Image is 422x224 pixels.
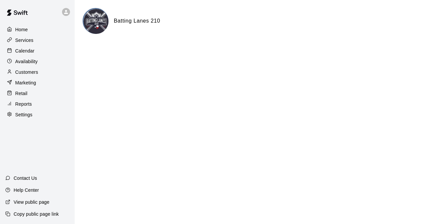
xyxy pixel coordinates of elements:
a: Reports [5,99,69,109]
a: Home [5,25,69,35]
p: Marketing [15,79,36,86]
a: Customers [5,67,69,77]
a: Marketing [5,78,69,88]
a: Settings [5,110,69,120]
a: Availability [5,56,69,66]
p: Services [15,37,34,44]
p: Settings [15,111,33,118]
p: Copy public page link [14,211,59,217]
p: Help Center [14,187,39,193]
p: Customers [15,69,38,75]
a: Retail [5,88,69,98]
p: Contact Us [14,175,37,181]
a: Calendar [5,46,69,56]
img: Batting Lanes 210 logo [84,9,108,34]
p: View public page [14,199,49,205]
p: Retail [15,90,28,97]
p: Home [15,26,28,33]
p: Availability [15,58,38,65]
a: Services [5,35,69,45]
h6: Batting Lanes 210 [114,17,160,25]
p: Calendar [15,48,35,54]
p: Reports [15,101,32,107]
